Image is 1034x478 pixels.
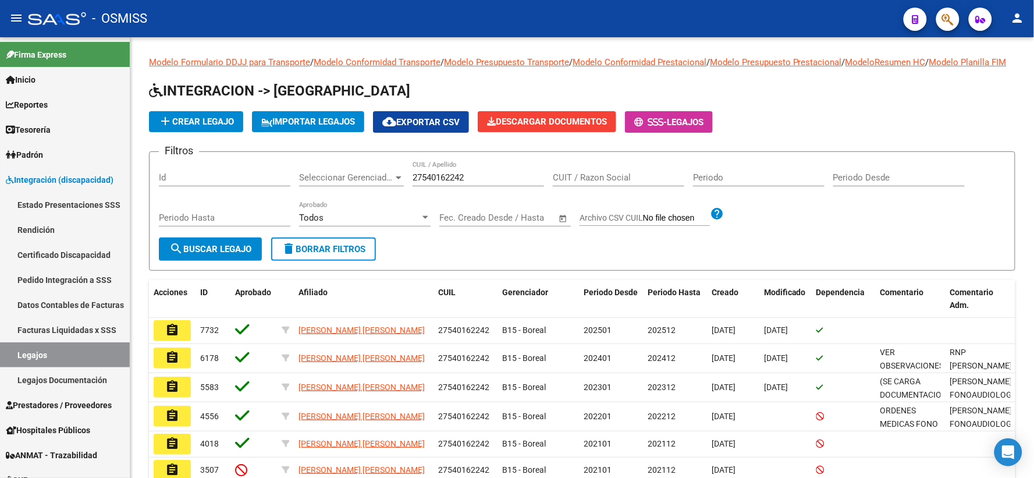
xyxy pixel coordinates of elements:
[149,83,410,99] span: INTEGRACION -> [GEOGRAPHIC_DATA]
[252,111,364,132] button: IMPORTAR LEGAJOS
[230,280,277,318] datatable-header-cell: Aprobado
[502,412,546,421] span: B15 - Boreal
[438,288,456,297] span: CUIL
[299,172,393,183] span: Seleccionar Gerenciador
[6,98,48,111] span: Reportes
[502,383,546,392] span: B15 - Boreal
[159,238,262,261] button: Buscar Legajo
[712,353,735,363] span: [DATE]
[880,348,944,384] span: VER OBSERVACIONES 5/3
[502,465,546,475] span: B15 - Boreal
[299,439,425,448] span: [PERSON_NAME] [PERSON_NAME]
[149,280,196,318] datatable-header-cell: Acciones
[6,424,90,437] span: Hospitales Públicos
[165,323,179,337] mat-icon: assignment
[667,117,703,128] span: Legajos
[712,412,735,421] span: [DATE]
[950,288,994,310] span: Comentario Adm.
[710,57,842,68] a: Modelo Presupuesto Prestacional
[282,244,365,254] span: Borrar Filtros
[200,288,208,297] span: ID
[648,412,676,421] span: 202212
[584,439,612,448] span: 202101
[643,280,707,318] datatable-header-cell: Periodo Hasta
[712,439,735,448] span: [DATE]
[6,449,97,462] span: ANMAT - Trazabilidad
[712,288,738,297] span: Creado
[946,280,1015,318] datatable-header-cell: Comentario Adm.
[584,288,638,297] span: Periodo Desde
[154,288,187,297] span: Acciones
[200,353,219,363] span: 6178
[444,57,569,68] a: Modelo Presupuesto Transporte
[6,174,113,186] span: Integración (discapacidad)
[643,213,710,224] input: Archivo CSV CUIL
[200,325,219,335] span: 7732
[261,116,355,127] span: IMPORTAR LEGAJOS
[200,439,219,448] span: 4018
[438,353,489,363] span: 27540162242
[573,57,706,68] a: Modelo Conformidad Prestacional
[929,57,1007,68] a: Modelo Planilla FIM
[165,463,179,477] mat-icon: assignment
[648,288,701,297] span: Periodo Hasta
[299,412,425,421] span: [PERSON_NAME] [PERSON_NAME]
[478,111,616,132] button: Descargar Documentos
[707,280,759,318] datatable-header-cell: Creado
[712,325,735,335] span: [DATE]
[557,212,570,225] button: Open calendar
[438,439,489,448] span: 27540162242
[648,325,676,335] span: 202512
[159,143,199,159] h3: Filtros
[314,57,440,68] a: Modelo Conformidad Transporte
[169,244,251,254] span: Buscar Legajo
[438,465,489,475] span: 27540162242
[502,288,548,297] span: Gerenciador
[502,325,546,335] span: B15 - Boreal
[200,412,219,421] span: 4556
[382,115,396,129] mat-icon: cloud_download
[92,6,147,31] span: - OSMISS
[438,325,489,335] span: 27540162242
[759,280,812,318] datatable-header-cell: Modificado
[299,353,425,363] span: [PERSON_NAME] [PERSON_NAME]
[373,111,469,133] button: Exportar CSV
[299,325,425,335] span: [PERSON_NAME] [PERSON_NAME]
[579,280,643,318] datatable-header-cell: Periodo Desde
[502,353,546,363] span: B15 - Boreal
[584,465,612,475] span: 202101
[439,213,486,223] input: Fecha inicio
[584,383,612,392] span: 202301
[764,353,788,363] span: [DATE]
[648,353,676,363] span: 202412
[845,57,926,68] a: ModeloResumen HC
[634,117,667,128] span: -
[816,288,865,297] span: Dependencia
[165,350,179,364] mat-icon: assignment
[812,280,876,318] datatable-header-cell: Dependencia
[502,439,546,448] span: B15 - Boreal
[876,280,946,318] datatable-header-cell: Comentario
[200,383,219,392] span: 5583
[1011,11,1025,25] mat-icon: person
[299,383,425,392] span: [PERSON_NAME] [PERSON_NAME]
[299,465,425,475] span: [PERSON_NAME] [PERSON_NAME]
[196,280,230,318] datatable-header-cell: ID
[235,288,271,297] span: Aprobado
[271,238,376,261] button: Borrar Filtros
[880,288,924,297] span: Comentario
[648,465,676,475] span: 202112
[200,465,219,475] span: 3507
[169,242,183,256] mat-icon: search
[487,116,607,127] span: Descargar Documentos
[6,399,112,412] span: Prestadores / Proveedores
[438,383,489,392] span: 27540162242
[712,465,735,475] span: [DATE]
[382,117,460,128] span: Exportar CSV
[165,409,179,423] mat-icon: assignment
[710,207,724,221] mat-icon: help
[764,288,806,297] span: Modificado
[648,439,676,448] span: 202112
[299,213,324,223] span: Todos
[299,288,328,297] span: Afiliado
